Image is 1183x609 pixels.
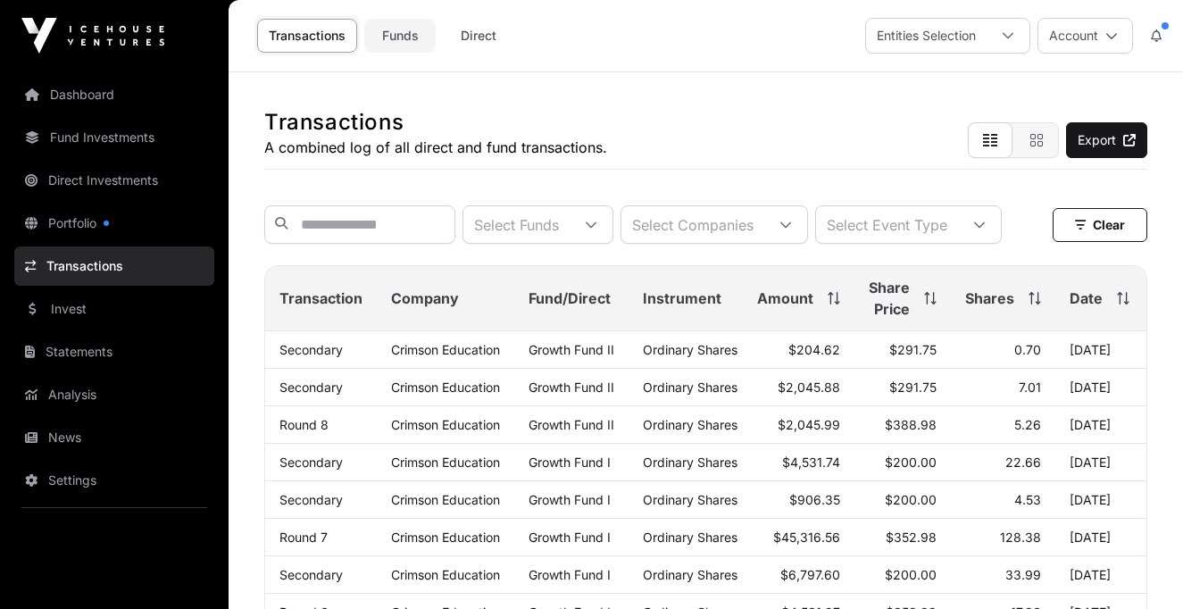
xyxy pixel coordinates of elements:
span: 0.70 [1014,342,1041,357]
span: 5.26 [1014,417,1041,432]
a: Fund Investments [14,118,214,157]
a: Secondary [279,492,343,507]
div: Select Event Type [816,206,958,243]
td: $6,797.60 [743,556,854,594]
a: Statements [14,332,214,371]
button: Account [1037,18,1133,54]
span: $291.75 [889,380,937,395]
a: Transactions [14,246,214,286]
span: 33.99 [1005,567,1041,582]
span: Ordinary Shares [643,492,737,507]
a: Analysis [14,375,214,414]
td: [DATE] [1055,481,1146,519]
span: 4.53 [1014,492,1041,507]
img: Icehouse Ventures Logo [21,18,164,54]
a: Crimson Education [391,530,500,545]
a: Growth Fund I [529,492,611,507]
a: Direct Investments [14,161,214,200]
a: Round 8 [279,417,329,432]
a: Crimson Education [391,417,500,432]
a: Invest [14,289,214,329]
td: $204.62 [743,331,854,369]
td: [DATE] [1055,556,1146,594]
span: $352.98 [886,530,937,545]
div: Select Funds [463,206,570,243]
a: Crimson Education [391,492,500,507]
td: [DATE] [1055,519,1146,556]
a: Direct [443,19,514,53]
a: Secondary [279,567,343,582]
span: $388.98 [885,417,937,432]
h1: Transactions [264,108,607,137]
td: [DATE] [1055,369,1146,406]
a: Funds [364,19,436,53]
a: Growth Fund I [529,455,611,470]
a: Dashboard [14,75,214,114]
a: Secondary [279,380,343,395]
p: A combined log of all direct and fund transactions. [264,137,607,158]
div: Entities Selection [866,19,987,53]
a: Growth Fund II [529,417,614,432]
span: Ordinary Shares [643,567,737,582]
td: $2,045.99 [743,406,854,444]
span: Transaction [279,288,362,309]
a: Crimson Education [391,342,500,357]
td: $4,531.74 [743,444,854,481]
span: Company [391,288,459,309]
a: News [14,418,214,457]
td: $2,045.88 [743,369,854,406]
td: $45,316.56 [743,519,854,556]
span: 7.01 [1019,380,1041,395]
span: $200.00 [885,492,937,507]
button: Clear [1053,208,1147,242]
span: 128.38 [1000,530,1041,545]
span: $200.00 [885,567,937,582]
a: Growth Fund I [529,567,611,582]
span: $291.75 [889,342,937,357]
span: Ordinary Shares [643,417,737,432]
span: Fund/Direct [529,288,611,309]
span: Instrument [643,288,721,309]
td: [DATE] [1055,406,1146,444]
td: $906.35 [743,481,854,519]
a: Crimson Education [391,455,500,470]
span: Ordinary Shares [643,380,737,395]
span: Amount [757,288,813,309]
a: Growth Fund II [529,380,614,395]
span: 22.66 [1005,455,1041,470]
a: Transactions [257,19,357,53]
span: Shares [965,288,1014,309]
span: Ordinary Shares [643,342,737,357]
td: [DATE] [1055,331,1146,369]
a: Portfolio [14,204,214,243]
span: $200.00 [885,455,937,470]
td: [DATE] [1055,444,1146,481]
span: Ordinary Shares [643,455,737,470]
a: Export [1066,122,1147,158]
a: Crimson Education [391,567,500,582]
a: Settings [14,461,214,500]
a: Growth Fund I [529,530,611,545]
span: Ordinary Shares [643,530,737,545]
span: Date [1070,288,1103,309]
a: Round 7 [279,530,328,545]
a: Secondary [279,342,343,357]
iframe: Chat Widget [1094,523,1183,609]
a: Growth Fund II [529,342,614,357]
span: Share Price [869,277,910,320]
a: Crimson Education [391,380,500,395]
div: Select Companies [621,206,764,243]
a: Secondary [279,455,343,470]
